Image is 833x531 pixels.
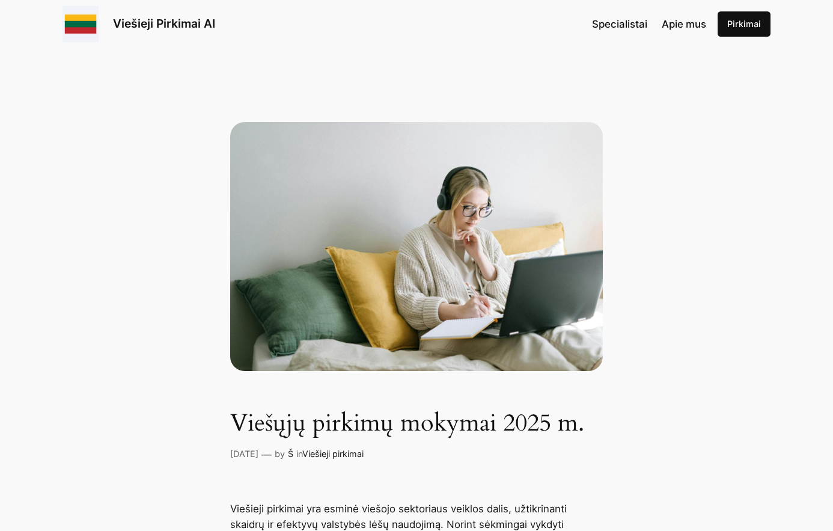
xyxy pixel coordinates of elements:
a: Viešieji Pirkimai AI [113,16,215,31]
h1: Viešųjų pirkimų mokymai 2025 m. [230,410,603,437]
span: Apie mus [662,18,706,30]
a: Š [288,449,293,459]
a: Pirkimai [718,11,770,37]
a: Apie mus [662,16,706,32]
a: [DATE] [230,449,258,459]
span: in [296,449,302,459]
nav: Navigation [592,16,706,32]
: photo of woman taking notes [230,122,603,370]
a: Specialistai [592,16,647,32]
p: by [275,447,285,461]
p: — [261,447,272,462]
a: Viešieji pirkimai [302,449,364,459]
span: Specialistai [592,18,647,30]
img: Viešieji pirkimai logo [63,6,99,42]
